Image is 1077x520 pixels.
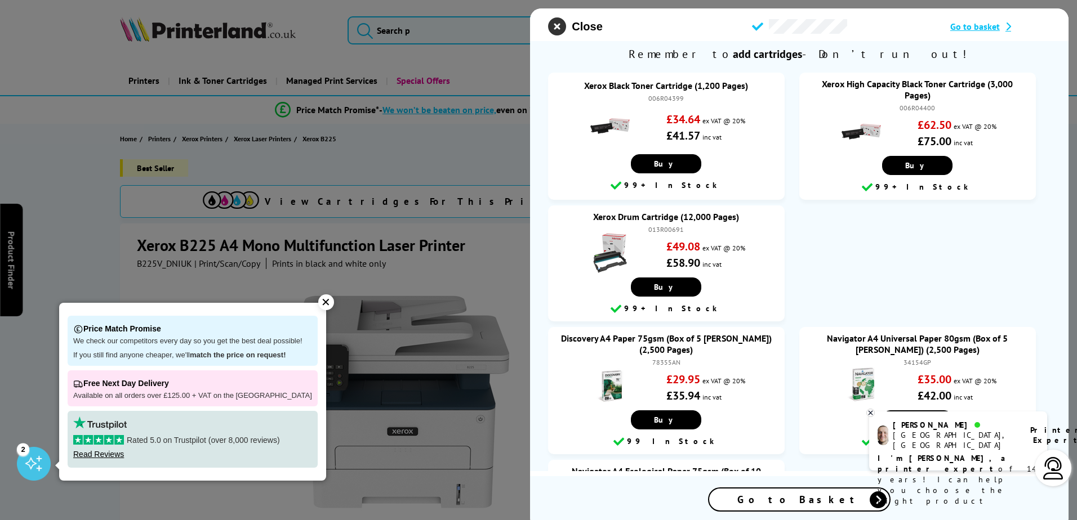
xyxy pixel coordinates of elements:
p: If you still find anyone cheaper, we'll [73,351,312,360]
span: ex VAT @ 20% [954,122,996,131]
strong: £75.00 [918,134,951,149]
span: inc vat [702,260,722,268]
strong: £35.00 [918,372,951,387]
p: of 14 years! I can help you choose the right product [878,453,1039,506]
a: Navigator A4 Universal Paper 80gsm (Box of 5 [PERSON_NAME]) (2,500 Pages) [827,333,1008,355]
span: Buy [654,282,678,292]
a: Xerox Drum Cartridge (12,000 Pages) [593,211,739,222]
img: Discovery A4 Paper 75gsm (Box of 5 Reams) (2,500 Pages) [590,366,630,406]
a: Navigator A4 Ecological Paper 75gsm (Box of 10 [PERSON_NAME]) (5,000 pages) [572,465,761,488]
div: 2 [17,443,29,455]
div: 99+ In Stock [554,179,778,192]
div: 99+ In Stock [805,181,1030,194]
strong: £62.50 [918,118,951,132]
div: ✕ [318,294,334,310]
strong: £34.64 [666,112,700,127]
img: trustpilot rating [73,416,127,429]
p: Free Next Day Delivery [73,376,312,391]
img: Navigator A4 Universal Paper 80gsm (Box of 5 Reams) (2,500 Pages) [842,366,881,406]
button: close modal [548,17,602,35]
b: add cartridges [733,47,802,61]
p: We check our competitors every day so you get the best deal possible! [73,337,312,346]
div: 006R04399 [559,94,773,102]
span: Remember to - Don’t run out! [530,41,1069,67]
img: ashley-livechat.png [878,425,888,445]
a: Read Reviews [73,450,124,459]
span: inc vat [954,393,973,401]
span: Go to Basket [737,493,861,506]
span: ex VAT @ 20% [702,244,745,252]
b: I'm [PERSON_NAME], a printer expert [878,453,1009,474]
img: Xerox High Capacity Black Toner Cartridge (3,000 Pages) [842,112,881,151]
span: inc vat [702,393,722,401]
a: Discovery A4 Paper 75gsm (Box of 5 [PERSON_NAME]) (2,500 Pages) [561,333,772,355]
p: Rated 5.0 on Trustpilot (over 8,000 reviews) [73,435,312,445]
span: Buy [905,160,929,171]
div: 78355AN [559,358,773,366]
strong: £29.95 [666,372,700,387]
a: Go to Basket [708,487,891,512]
span: ex VAT @ 20% [954,376,996,385]
strong: £42.00 [918,388,951,403]
span: inc vat [702,133,722,141]
strong: match the price on request! [190,351,286,359]
div: 99 In Stock [554,435,778,449]
strong: £41.57 [666,128,700,143]
div: 013R00691 [559,225,773,234]
span: Close [572,20,602,33]
span: inc vat [954,138,973,147]
div: 006R04400 [811,104,1024,112]
strong: £58.90 [666,255,700,270]
strong: £35.94 [666,388,700,403]
a: Xerox High Capacity Black Toner Cartridge (3,000 Pages) [822,78,1013,101]
a: Xerox Black Toner Cartridge (1,200 Pages) [584,80,748,91]
p: Available on all orders over £125.00 + VAT on the [GEOGRAPHIC_DATA] [73,391,312,401]
span: Go to basket [950,21,1000,32]
div: [PERSON_NAME] [893,420,1016,430]
p: Price Match Promise [73,321,312,337]
div: [GEOGRAPHIC_DATA], [GEOGRAPHIC_DATA] [893,430,1016,450]
span: Buy [654,159,678,169]
strong: £49.08 [666,239,700,254]
a: Go to basket [950,21,1051,32]
img: Xerox Drum Cartridge (12,000 Pages) [590,234,630,273]
span: ex VAT @ 20% [702,116,745,125]
span: Buy [654,415,678,425]
img: Xerox Black Toner Cartridge (1,200 Pages) [590,106,630,146]
img: stars-5.svg [73,435,124,445]
span: ex VAT @ 20% [702,376,745,385]
div: 99+ In Stock [805,435,1030,449]
img: user-headset-light.svg [1042,457,1065,479]
div: 99+ In Stock [554,302,778,316]
div: 34154GP [811,358,1024,366]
